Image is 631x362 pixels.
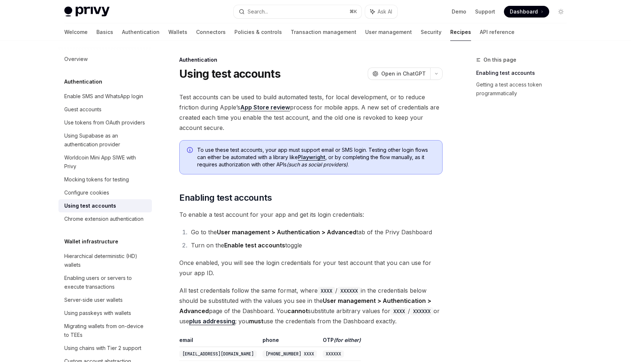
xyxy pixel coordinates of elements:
[58,129,152,151] a: Using Supabase as an authentication provider
[64,7,110,17] img: light logo
[248,7,268,16] div: Search...
[179,209,443,220] span: To enable a test account for your app and get its login credentials:
[555,6,567,18] button: Toggle dark mode
[368,68,430,80] button: Open in ChatGPT
[179,350,257,358] code: [EMAIL_ADDRESS][DOMAIN_NAME]
[234,5,362,18] button: Search...⌘K
[179,67,280,80] h1: Using test accounts
[179,336,260,347] th: email
[378,8,392,15] span: Ask AI
[64,344,141,353] div: Using chains with Tier 2 support
[64,23,88,41] a: Welcome
[179,258,443,278] span: Once enabled, you will see the login credentials for your test account that you can use for your ...
[58,173,152,186] a: Mocking tokens for testing
[249,317,263,325] strong: must
[58,53,152,66] a: Overview
[450,23,471,41] a: Recipes
[480,23,515,41] a: API reference
[263,350,317,358] code: [PHONE_NUMBER] XXXX
[390,307,408,315] code: XXXX
[58,342,152,355] a: Using chains with Tier 2 support
[410,307,433,315] code: XXXXXX
[260,336,320,347] th: phone
[64,309,131,317] div: Using passkeys with wallets
[334,337,361,343] em: (for either)
[365,23,412,41] a: User management
[64,252,148,269] div: Hierarchical deterministic (HD) wallets
[475,8,495,15] a: Support
[234,23,282,41] a: Policies & controls
[179,92,443,133] span: Test accounts can be used to build automated tests, for local development, or to reduce friction ...
[64,55,88,63] div: Overview
[64,188,109,197] div: Configure cookies
[291,23,356,41] a: Transaction management
[58,103,152,116] a: Guest accounts
[510,8,538,15] span: Dashboard
[64,153,148,171] div: Worldcoin Mini App SIWE with Privy
[58,320,152,342] a: Migrating wallets from on-device to TEEs
[452,8,466,15] a: Demo
[58,293,152,307] a: Server-side user wallets
[179,192,272,204] span: Enabling test accounts
[337,287,361,295] code: XXXXXX
[287,307,308,315] strong: cannot
[476,79,573,99] a: Getting a test access token programmatically
[381,70,426,77] span: Open in ChatGPT
[179,56,443,63] div: Authentication
[224,242,285,249] strong: Enable test accounts
[64,131,148,149] div: Using Supabase as an authentication provider
[58,212,152,226] a: Chrome extension authentication
[64,92,143,101] div: Enable SMS and WhatsApp login
[217,228,356,236] strong: User management > Authentication > Advanced
[197,146,435,168] span: To use these test accounts, your app must support email or SMS login. Testing other login flows c...
[64,237,118,246] h5: Wallet infrastructure
[64,215,144,223] div: Chrome extension authentication
[58,90,152,103] a: Enable SMS and WhatsApp login
[58,307,152,320] a: Using passkeys with wallets
[64,175,129,184] div: Mocking tokens for testing
[64,201,116,210] div: Using test accounts
[189,317,235,325] a: plus addressing
[187,147,194,154] svg: Info
[320,336,361,347] th: OTP
[58,186,152,199] a: Configure cookies
[122,23,160,41] a: Authentication
[476,67,573,79] a: Enabling test accounts
[64,296,123,304] div: Server-side user wallets
[421,23,441,41] a: Security
[64,322,148,339] div: Migrating wallets from on-device to TEEs
[189,227,443,237] li: Go to the tab of the Privy Dashboard
[196,23,226,41] a: Connectors
[189,240,443,250] li: Turn on the toggle
[318,287,335,295] code: XXXX
[504,6,549,18] a: Dashboard
[287,161,348,167] em: (such as social providers)
[365,5,397,18] button: Ask AI
[58,199,152,212] a: Using test accounts
[64,77,102,86] h5: Authentication
[323,350,344,358] code: XXXXXX
[483,55,516,64] span: On this page
[298,154,325,161] a: Playwright
[168,23,187,41] a: Wallets
[58,271,152,293] a: Enabling users or servers to execute transactions
[64,105,102,114] div: Guest accounts
[179,285,443,326] span: All test credentials follow the same format, where / in the credentials below should be substitut...
[58,151,152,173] a: Worldcoin Mini App SIWE with Privy
[58,116,152,129] a: Use tokens from OAuth providers
[64,118,145,127] div: Use tokens from OAuth providers
[349,9,357,15] span: ⌘ K
[240,104,290,111] a: App Store review
[96,23,113,41] a: Basics
[58,250,152,271] a: Hierarchical deterministic (HD) wallets
[64,274,148,291] div: Enabling users or servers to execute transactions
